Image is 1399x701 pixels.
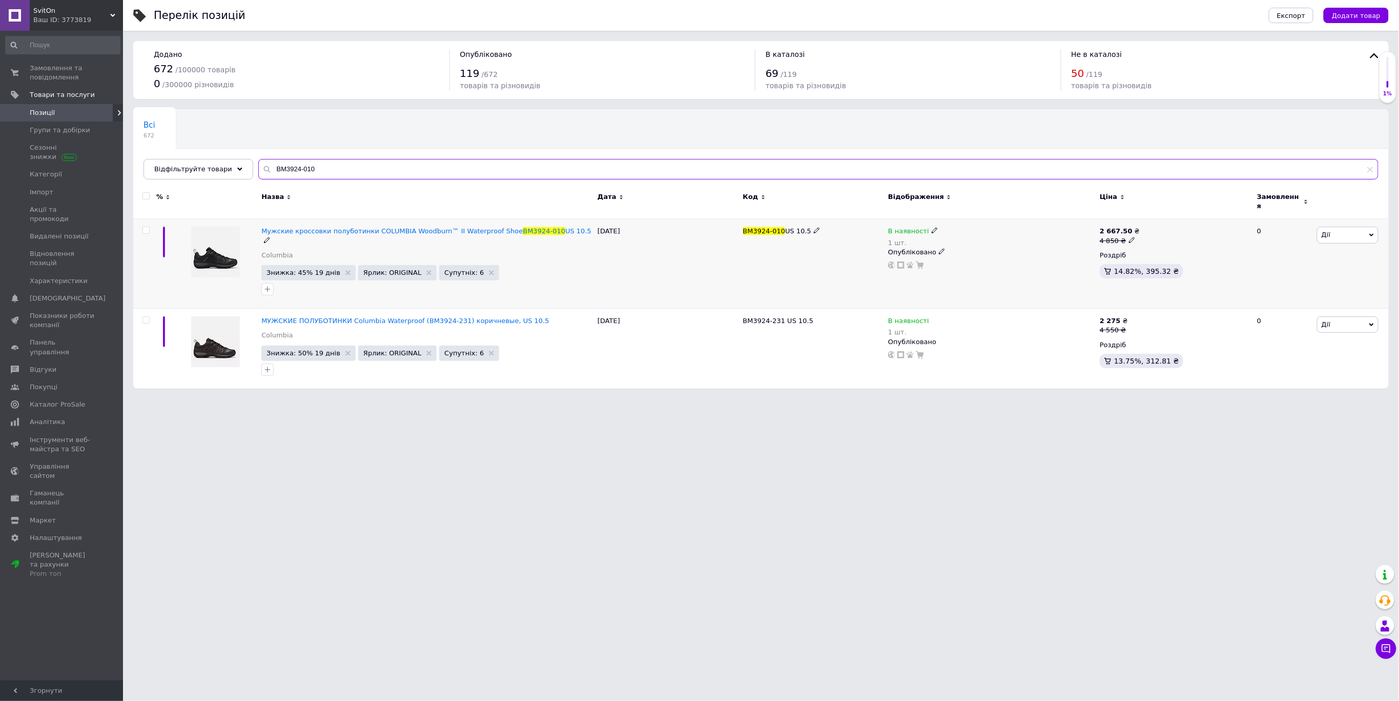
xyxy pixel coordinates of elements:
[5,36,120,54] input: Пошук
[743,192,758,202] span: Код
[30,365,56,374] span: Відгуки
[1251,309,1314,389] div: 0
[1380,90,1396,97] div: 1%
[1100,227,1140,236] div: ₴
[1376,638,1396,659] button: Чат з покупцем
[1269,8,1314,23] button: Експорт
[261,192,284,202] span: Назва
[785,227,811,235] span: US 10.5
[30,126,90,135] span: Групи та добірки
[154,63,173,75] span: 672
[766,50,805,58] span: В каталозі
[266,269,340,276] span: Знижка: 45% 19 днів
[565,227,591,235] span: US 10.5
[154,165,232,173] span: Відфільтруйте товари
[30,400,85,409] span: Каталог ProSale
[191,316,240,367] img: МУЖСКИЕ ПОЛУБОТИНКИ Columbia Waterproof (BM3924-231) коричневые, US 10.5
[1072,82,1152,90] span: товарів та різновидів
[30,435,95,454] span: Інструменти веб-майстра та SEO
[1100,192,1117,202] span: Ціна
[888,227,929,238] span: В наявності
[1322,231,1330,238] span: Дії
[258,159,1379,179] input: Пошук по назві позиції, артикулу і пошуковим запитам
[743,227,786,235] span: BM3924-010
[1257,192,1301,211] span: Замовлення
[30,188,53,197] span: Імпорт
[261,227,591,235] a: Мужские кроссовки полуботинки COLUMBIA Woodburn™ II Waterproof ShoeBM3924-010US 10.5
[1100,341,1248,350] div: Роздріб
[30,205,95,224] span: Акції та промокоди
[1332,12,1381,19] span: Додати товар
[1114,357,1179,365] span: 13.75%, 312.81 ₴
[143,132,155,139] span: 672
[30,489,95,507] span: Гаманець компанії
[30,551,95,579] span: [PERSON_NAME] та рахунки
[595,219,740,309] div: [DATE]
[766,82,846,90] span: товарів та різновидів
[1322,321,1330,328] span: Дії
[33,15,123,25] div: Ваш ID: 3773819
[30,170,62,179] span: Категорії
[30,276,88,286] span: Характеристики
[363,350,421,356] span: Ярлик: ORIGINAL
[1100,317,1121,325] b: 2 275
[363,269,421,276] span: Ярлик: ORIGINAL
[1251,219,1314,309] div: 0
[261,251,293,260] a: Columbia
[888,328,929,336] div: 1 шт.
[156,192,163,202] span: %
[1100,316,1128,326] div: ₴
[1277,12,1306,19] span: Експорт
[444,269,484,276] span: Супутніх: 6
[30,516,56,525] span: Маркет
[30,383,57,392] span: Покупці
[598,192,616,202] span: Дата
[154,50,182,58] span: Додано
[1072,50,1122,58] span: Не в каталозі
[460,67,480,79] span: 119
[888,192,944,202] span: Відображення
[888,248,1095,257] div: Опубліковано
[154,10,245,21] div: Перелік позицій
[1100,251,1248,260] div: Роздріб
[30,143,95,162] span: Сезонні знижки
[30,90,95,99] span: Товари та послуги
[1100,326,1128,335] div: 4 550 ₴
[154,77,160,90] span: 0
[30,249,95,268] span: Відновлення позицій
[30,311,95,330] span: Показники роботи компанії
[30,462,95,480] span: Управління сайтом
[888,317,929,328] span: В наявності
[460,50,512,58] span: Опубліковано
[261,331,293,340] a: Columbia
[766,67,778,79] span: 69
[30,417,65,427] span: Аналітика
[261,317,549,325] a: МУЖСКИЕ ПОЛУБОТИНКИ Columbia Waterproof (BM3924-231) коричневые, US 10.5
[30,294,106,303] span: [DEMOGRAPHIC_DATA]
[1100,227,1133,235] b: 2 667.50
[30,232,89,241] span: Видалені позиції
[30,64,95,82] span: Замовлення та повідомлення
[523,227,565,235] span: BM3924-010
[143,121,155,130] span: Всі
[30,108,55,117] span: Позиції
[266,350,340,356] span: Знижка: 50% 19 днів
[595,309,740,389] div: [DATE]
[781,70,797,78] span: / 119
[1324,8,1389,23] button: Додати товар
[30,569,95,578] div: Prom топ
[191,227,240,277] img: Мужские кроссовки полуботинки COLUMBIA Woodburn™ II Waterproof Shoe BM3924-010 US 10.5
[261,227,523,235] span: Мужские кроссовки полуботинки COLUMBIA Woodburn™ II Waterproof Shoe
[743,317,814,325] span: BM3924-231 US 10.5
[1100,236,1140,246] div: 4 850 ₴
[30,533,82,543] span: Налаштування
[162,81,234,89] span: / 300000 різновидів
[444,350,484,356] span: Супутніх: 6
[1114,267,1179,275] span: 14.82%, 395.32 ₴
[888,239,938,247] div: 1 шт.
[1086,70,1102,78] span: / 119
[888,337,1095,347] div: Опубліковано
[460,82,541,90] span: товарів та різновидів
[30,338,95,356] span: Панель управління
